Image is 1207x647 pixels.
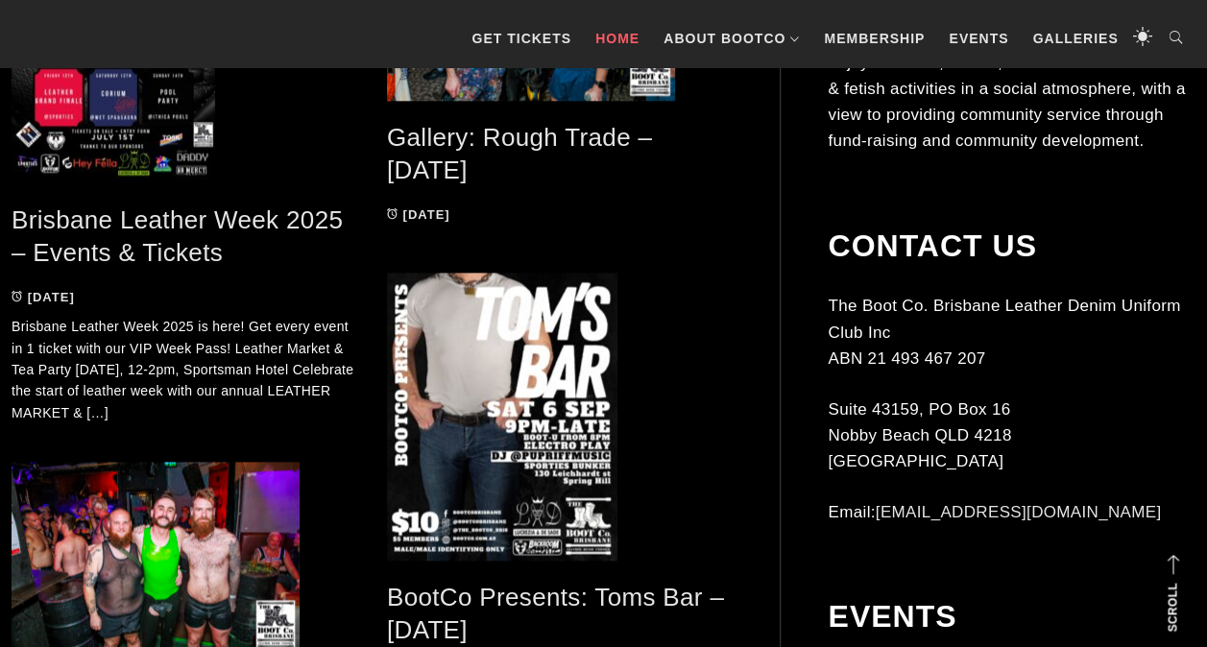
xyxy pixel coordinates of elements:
[939,10,1018,67] a: Events
[586,10,649,67] a: Home
[1166,583,1179,632] strong: Scroll
[828,293,1195,371] p: The Boot Co. Brisbane Leather Denim Uniform Club Inc ABN 21 493 467 207
[876,503,1162,521] a: [EMAIL_ADDRESS][DOMAIN_NAME]
[654,10,809,67] a: About BootCo
[462,10,581,67] a: GET TICKETS
[828,228,1195,264] h2: Contact Us
[828,396,1195,475] p: Suite 43159, PO Box 16 Nobby Beach QLD 4218 [GEOGRAPHIC_DATA]
[28,290,75,304] time: [DATE]
[387,123,652,185] a: Gallery: Rough Trade – [DATE]
[402,207,449,222] time: [DATE]
[1023,10,1127,67] a: Galleries
[387,583,724,645] a: BootCo Presents: Toms Bar – [DATE]
[828,598,1195,635] h2: Events
[828,499,1195,525] p: Email:
[12,316,358,423] p: Brisbane Leather Week 2025 is here! Get every event in 1 ticket with our VIP Week Pass! Leather M...
[12,205,343,268] a: Brisbane Leather Week 2025 – Events & Tickets
[387,207,450,222] a: [DATE]
[12,290,75,304] a: [DATE]
[814,10,934,67] a: Membership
